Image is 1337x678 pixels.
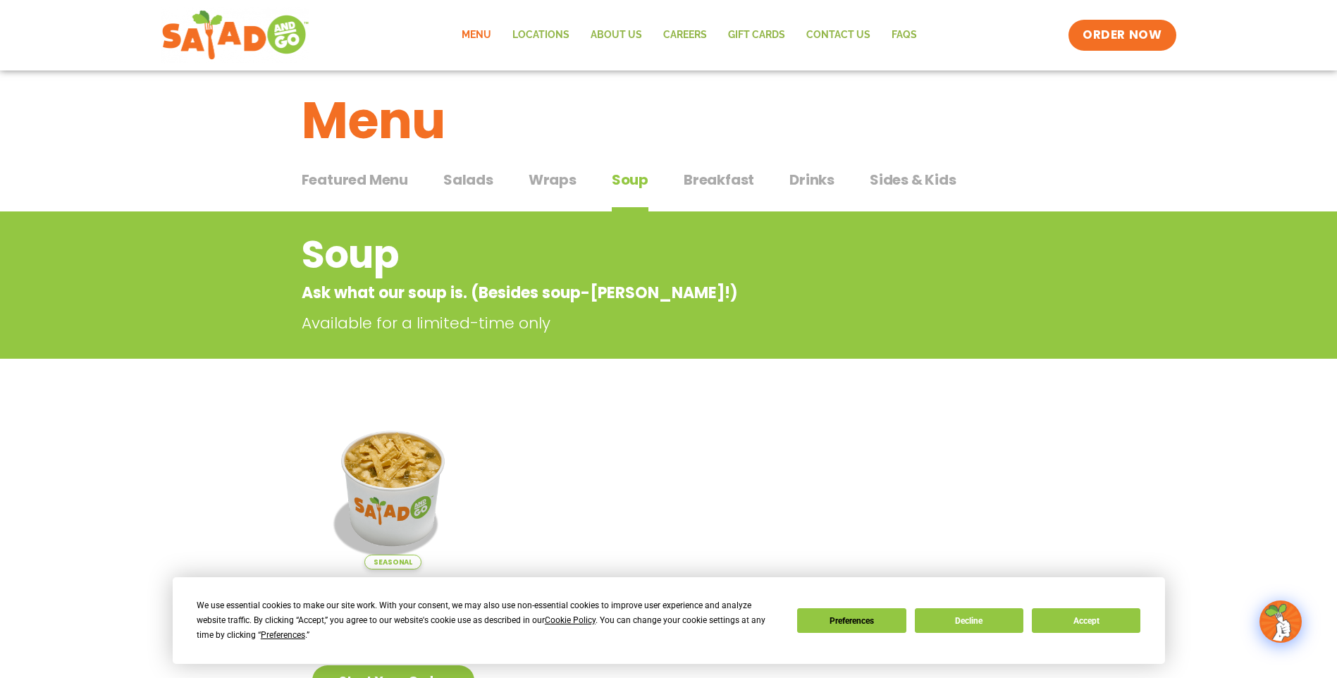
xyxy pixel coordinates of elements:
img: new-SAG-logo-768×292 [161,7,310,63]
a: GIFT CARDS [717,19,796,51]
span: Drinks [789,169,834,190]
span: Featured Menu [302,169,408,190]
span: Salads [443,169,493,190]
a: Locations [502,19,580,51]
span: Cookie Policy [545,615,596,625]
h2: Soup [302,226,923,283]
a: Contact Us [796,19,881,51]
span: Soup [612,169,648,190]
span: Sides & Kids [870,169,956,190]
h1: Menu [302,82,1036,159]
span: Wraps [529,169,577,190]
a: ORDER NOW [1068,20,1176,51]
button: Preferences [797,608,906,633]
p: Ask what our soup is. (Besides soup-[PERSON_NAME]!) [302,281,923,304]
div: Cookie Consent Prompt [173,577,1165,664]
span: ORDER NOW [1083,27,1162,44]
div: Tabbed content [302,164,1036,212]
button: Accept [1032,608,1140,633]
nav: Menu [451,19,928,51]
span: Preferences [261,630,305,640]
a: About Us [580,19,653,51]
div: We use essential cookies to make our site work. With your consent, we may also use non-essential ... [197,598,780,643]
a: Careers [653,19,717,51]
a: Menu [451,19,502,51]
img: wpChatIcon [1261,602,1300,641]
p: Available for a limited-time only [302,312,929,335]
span: Seasonal [364,555,421,569]
span: Breakfast [684,169,754,190]
button: Decline [915,608,1023,633]
img: Product photo for Green Enchilada Chili [312,407,475,569]
a: FAQs [881,19,928,51]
